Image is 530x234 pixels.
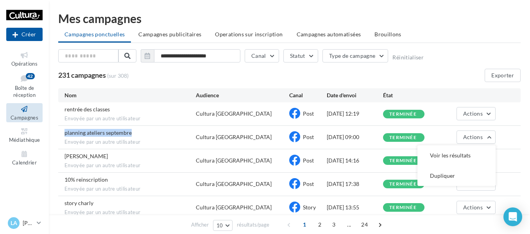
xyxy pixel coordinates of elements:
[64,209,196,216] span: Envoyée par un autre utilisateur
[196,157,272,164] div: Cultura [GEOGRAPHIC_DATA]
[64,153,108,159] span: sabrina carpenters
[328,218,340,231] span: 3
[389,205,417,210] div: terminée
[322,49,389,63] button: Type de campagne
[196,133,272,141] div: Cultura [GEOGRAPHIC_DATA]
[303,134,314,140] span: Post
[327,180,383,188] div: [DATE] 17:38
[6,28,43,41] div: Nouvelle campagne
[64,186,196,193] span: Envoyée par un autre utilisateur
[196,110,272,118] div: Cultura [GEOGRAPHIC_DATA]
[358,218,371,231] span: 24
[6,71,43,100] a: Boîte de réception42
[313,218,326,231] span: 2
[503,207,522,226] div: Open Intercom Messenger
[58,71,106,79] span: 231 campagnes
[245,49,279,63] button: Canal
[13,85,36,98] span: Boîte de réception
[283,49,318,63] button: Statut
[343,218,355,231] span: ...
[58,13,521,24] div: Mes campagnes
[64,106,110,113] span: rentrée des classes
[64,176,108,183] span: 10% reinscription
[138,31,201,38] span: Campagnes publicitaires
[11,61,38,67] span: Opérations
[107,72,129,80] span: (sur 308)
[417,145,496,166] button: Voir les résultats
[303,204,316,211] span: Story
[217,222,223,229] span: 10
[327,204,383,211] div: [DATE] 13:55
[196,204,272,211] div: Cultura [GEOGRAPHIC_DATA]
[196,180,272,188] div: Cultura [GEOGRAPHIC_DATA]
[191,221,209,229] span: Afficher
[298,218,311,231] span: 1
[237,221,269,229] span: résultats/page
[383,91,439,99] div: État
[64,115,196,122] span: Envoyée par un autre utilisateur
[26,73,35,79] div: 42
[457,107,496,120] button: Actions
[213,220,233,231] button: 10
[457,201,496,214] button: Actions
[297,31,361,38] span: Campagnes automatisées
[64,200,93,206] span: story charly
[303,110,314,117] span: Post
[327,133,383,141] div: [DATE] 09:00
[6,49,43,68] a: Opérations
[485,69,521,82] button: Exporter
[389,112,417,117] div: terminée
[389,158,417,163] div: terminée
[64,139,196,146] span: Envoyée par un autre utilisateur
[389,182,417,187] div: terminée
[327,91,383,99] div: Date d'envoi
[327,110,383,118] div: [DATE] 12:19
[6,125,43,145] a: Médiathèque
[6,216,43,230] a: La [PERSON_NAME]
[11,219,17,227] span: La
[215,31,283,38] span: Operations sur inscription
[11,114,38,121] span: Campagnes
[9,137,40,143] span: Médiathèque
[64,91,196,99] div: Nom
[457,130,496,144] button: Actions
[289,91,327,99] div: Canal
[6,148,43,167] a: Calendrier
[374,31,401,38] span: Brouillons
[327,157,383,164] div: [DATE] 14:16
[6,103,43,122] a: Campagnes
[303,157,314,164] span: Post
[417,166,496,186] button: Dupliquer
[303,180,314,187] span: Post
[6,28,43,41] button: Créer
[463,134,483,140] span: Actions
[64,129,132,136] span: planning ateliers septembre
[392,54,424,61] button: Réinitialiser
[64,162,196,169] span: Envoyée par un autre utilisateur
[463,204,483,211] span: Actions
[389,135,417,140] div: terminée
[12,159,37,166] span: Calendrier
[463,110,483,117] span: Actions
[196,91,290,99] div: Audience
[23,219,34,227] p: [PERSON_NAME]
